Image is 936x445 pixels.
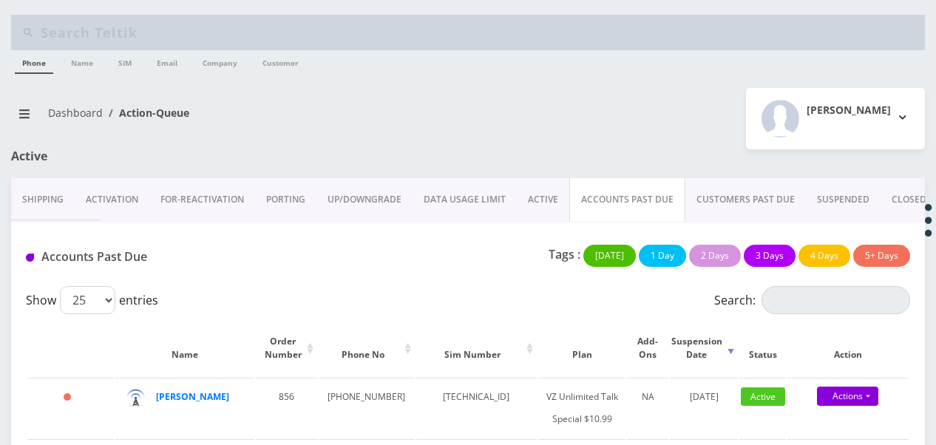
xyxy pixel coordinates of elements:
[319,378,414,438] td: [PHONE_NUMBER]
[627,320,668,376] th: Add-Ons
[853,245,910,267] button: 5+ Days
[416,378,537,438] td: [TECHNICAL_ID]
[538,320,625,376] th: Plan
[762,286,910,314] input: Search:
[744,245,796,267] button: 3 Days
[26,254,34,262] img: Accounts Past Due
[741,387,785,406] span: Active
[256,320,317,376] th: Order Number: activate to sort column ascending
[714,286,910,314] label: Search:
[75,178,149,221] a: Activation
[48,106,103,120] a: Dashboard
[670,320,738,376] th: Suspension Date
[11,178,75,221] a: Shipping
[11,149,301,163] h1: Active
[413,178,517,221] a: DATA USAGE LIMIT
[11,98,457,140] nav: breadcrumb
[156,390,229,403] a: [PERSON_NAME]
[149,178,255,221] a: FOR-REActivation
[569,178,685,221] a: ACCOUNTS PAST DUE
[115,320,254,376] th: Name
[111,50,139,72] a: SIM
[798,245,850,267] button: 4 Days
[41,18,921,47] input: Search Teltik
[26,250,306,264] h1: Accounts Past Due
[517,178,569,221] a: ACTIVE
[689,245,741,267] button: 2 Days
[255,50,306,72] a: Customer
[103,105,189,120] li: Action-Queue
[787,320,909,376] th: Action
[739,320,785,376] th: Status
[817,387,878,406] a: Actions
[806,178,881,221] a: SUSPENDED
[549,245,580,263] p: Tags :
[807,104,891,117] h2: [PERSON_NAME]
[319,320,414,376] th: Phone No: activate to sort column ascending
[195,50,245,72] a: Company
[634,386,661,408] div: NA
[685,178,806,221] a: CUSTOMERS PAST DUE
[316,178,413,221] a: UP/DOWNGRADE
[583,245,636,267] button: [DATE]
[416,320,537,376] th: Sim Number: activate to sort column ascending
[64,50,101,72] a: Name
[639,245,686,267] button: 1 Day
[149,50,185,72] a: Email
[538,378,625,438] td: VZ Unlimited Talk Special $10.99
[256,378,317,438] td: 856
[60,286,115,314] select: Showentries
[670,378,738,438] td: [DATE]
[26,286,158,314] label: Show entries
[746,88,925,149] button: [PERSON_NAME]
[15,50,53,74] a: Phone
[255,178,316,221] a: PORTING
